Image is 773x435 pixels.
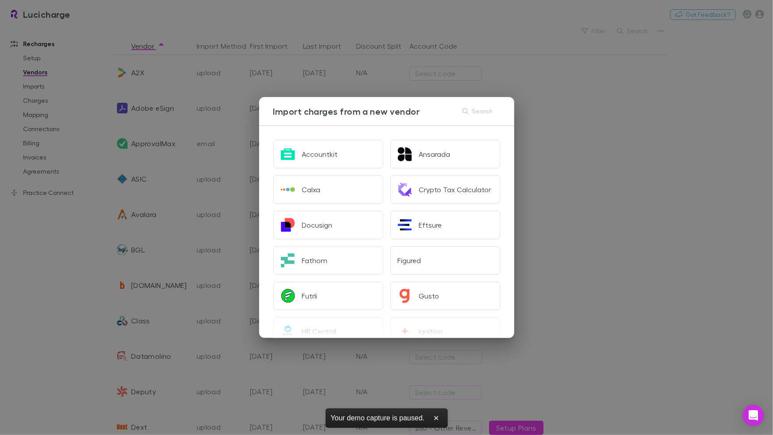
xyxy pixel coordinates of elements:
button: Search [458,106,498,117]
img: Crypto Tax Calculator's Logo [398,183,412,197]
div: Docusign [302,221,333,229]
button: Crypto Tax Calculator [390,175,500,204]
img: Futrli's Logo [281,289,295,303]
div: Futrli [302,291,318,300]
button: Gusto [390,282,500,310]
button: Docusign [273,211,383,239]
div: Fathom [302,256,328,265]
div: Crypto Tax Calculator [419,185,491,194]
button: Futrli [273,282,383,310]
img: Eftsure's Logo [398,218,412,232]
button: Calxa [273,175,383,204]
div: Ansarada [419,150,451,159]
div: Eftsure [419,221,442,229]
img: Ansarada's Logo [398,147,412,161]
img: Docusign's Logo [281,218,295,232]
img: Fathom's Logo [281,253,295,268]
img: Gusto's Logo [398,289,412,303]
div: Gusto [419,291,439,300]
div: Calxa [302,185,321,194]
img: Calxa's Logo [281,183,295,197]
button: Fathom [273,246,383,275]
h3: Import charges from a new vendor [273,106,420,117]
img: Accountkit's Logo [281,147,295,161]
button: Figured [390,246,500,275]
div: Figured [398,256,421,265]
button: Accountkit [273,140,383,168]
button: Ansarada [390,140,500,168]
div: Accountkit [302,150,338,159]
button: Eftsure [390,211,500,239]
div: Open Intercom Messenger [743,405,764,426]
